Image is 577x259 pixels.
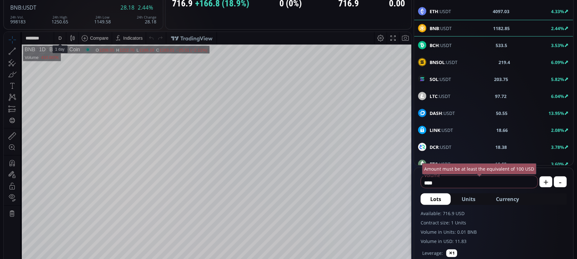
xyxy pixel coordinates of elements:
[430,93,450,100] span: :USDT
[551,8,564,14] b: 4.33%
[422,250,443,256] label: Leverage:
[462,195,475,203] span: Units
[42,15,76,20] div: Binance Coin
[94,15,111,24] div: 1149.58
[430,42,439,48] b: BCH
[21,4,36,11] span: :USDT
[430,8,451,15] span: :USDT
[430,8,438,14] b: ETH
[21,23,35,28] div: Volume
[173,16,204,20] div: −25.51 (−2.11%)
[446,249,457,257] button: ✕1
[135,16,150,20] div: 1166.18
[10,15,26,19] div: 24h Vol.
[54,4,58,9] div: D
[6,85,11,92] div: 
[551,42,564,48] b: 3.53%
[494,76,508,83] b: 203.75
[430,127,440,133] b: LINK
[430,59,445,65] b: BNSOL
[496,195,519,203] span: Currency
[430,127,453,134] span: :USDT
[430,110,442,116] b: DASH
[112,16,116,20] div: H
[137,15,156,24] div: 28.18
[452,193,485,205] button: Units
[138,5,153,11] span: 2.44%
[430,144,451,150] span: :USDT
[551,127,564,133] b: 2.08%
[10,15,26,24] div: 998183
[495,93,507,100] b: 97.72
[152,16,155,20] div: C
[551,93,564,99] b: 6.04%
[120,5,135,11] span: 28.18
[430,110,455,117] span: :USDT
[430,76,451,83] span: :USDT
[430,144,439,150] b: DCR
[116,16,131,20] div: 1222.76
[430,42,452,49] span: :USDT
[551,161,564,167] b: 3.60%
[496,144,507,150] b: 18.38
[496,42,507,49] b: 533.5
[52,15,68,19] div: 24h High
[499,59,510,66] b: 219.4
[430,161,438,167] b: ETC
[52,15,68,24] div: 1250.65
[540,176,552,187] button: +
[493,8,509,15] b: 4097.03
[421,219,567,226] label: Contract size: 1 Units
[81,15,87,20] div: Market open
[554,176,567,187] button: -
[430,93,438,99] b: LTC
[496,127,508,134] b: 18.66
[95,16,111,20] div: 1208.55
[430,161,450,167] span: :USDT
[422,163,537,174] div: Amount must be at least the equivalent of 100 USD
[94,15,111,19] div: 24h Low
[548,110,564,116] b: 13.95%
[421,229,567,235] label: Volume in Units: 0.01 BNB
[133,16,135,20] div: L
[551,76,564,82] b: 5.82%
[421,193,451,205] button: Lots
[551,59,564,65] b: 6.09%
[120,4,139,9] div: Indicators
[430,59,457,66] span: :USDT
[156,16,171,20] div: 1183.01
[92,16,95,20] div: O
[551,144,564,150] b: 3.78%
[430,195,441,203] span: Lots
[10,4,21,11] span: BNB
[421,210,567,217] label: Available: 716.9 USD
[496,110,507,117] b: 50.55
[495,161,507,167] b: 16.68
[86,4,105,9] div: Compare
[31,15,42,20] div: 1D
[486,193,529,205] button: Currency
[137,15,156,19] div: 24h Change
[21,15,31,20] div: BNB
[421,238,567,245] label: Volume in USD: 11.83
[430,76,438,82] b: SOL
[37,23,55,28] div: 410.007K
